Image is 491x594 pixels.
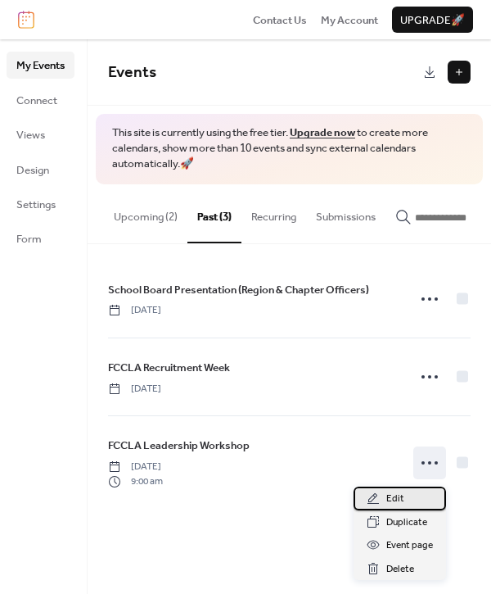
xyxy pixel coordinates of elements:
a: Design [7,156,74,183]
span: FCCLA Recruitment Week [108,360,230,376]
a: Contact Us [253,11,307,28]
span: Contact Us [253,12,307,29]
span: Form [16,231,42,247]
a: Views [7,121,74,147]
button: Upcoming (2) [104,184,187,242]
span: 9:00 am [108,474,163,489]
span: School Board Presentation (Region & Chapter Officers) [108,282,369,298]
span: FCCLA Leadership Workshop [108,438,250,454]
span: [DATE] [108,382,161,397]
span: [DATE] [108,303,161,318]
a: FCCLA Recruitment Week [108,359,230,377]
span: Design [16,162,49,179]
button: Past (3) [187,184,241,243]
span: Events [108,57,156,88]
span: Views [16,127,45,143]
a: Upgrade now [290,122,355,143]
span: This site is currently using the free tier. to create more calendars, show more than 10 events an... [112,125,466,172]
span: Edit [386,491,404,507]
a: My Events [7,52,74,78]
span: Event page [386,537,433,554]
span: Delete [386,561,414,578]
span: Upgrade 🚀 [400,12,465,29]
span: My Account [321,12,378,29]
a: FCCLA Leadership Workshop [108,437,250,455]
button: Submissions [306,184,385,242]
a: Form [7,225,74,252]
a: My Account [321,11,378,28]
span: Settings [16,197,56,213]
a: School Board Presentation (Region & Chapter Officers) [108,281,369,299]
span: My Events [16,57,65,74]
button: Upgrade🚀 [392,7,473,33]
span: [DATE] [108,460,163,474]
a: Connect [7,87,74,113]
a: Settings [7,191,74,217]
button: Recurring [241,184,306,242]
span: Duplicate [386,515,427,531]
img: logo [18,11,34,29]
span: Connect [16,93,57,109]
